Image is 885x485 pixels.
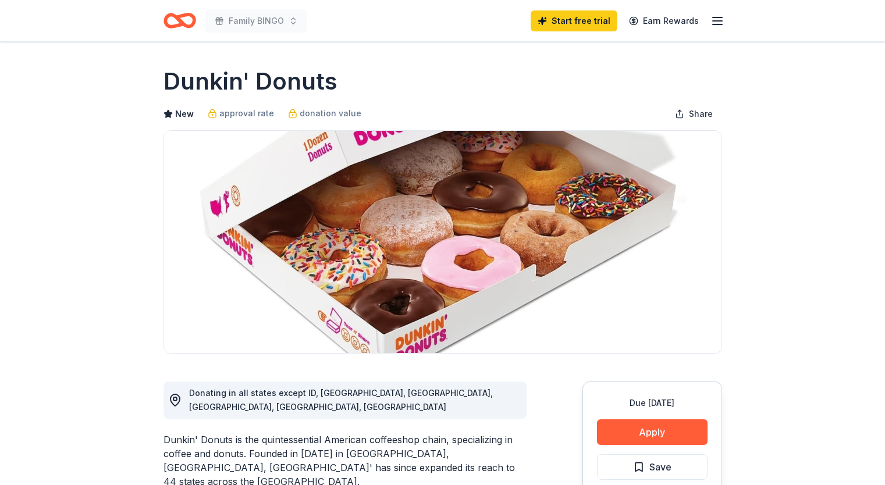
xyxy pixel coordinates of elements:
[288,106,361,120] a: donation value
[622,10,706,31] a: Earn Rewards
[597,454,708,480] button: Save
[597,419,708,445] button: Apply
[208,106,274,120] a: approval rate
[205,9,307,33] button: Family BINGO
[175,107,194,121] span: New
[689,107,713,121] span: Share
[219,106,274,120] span: approval rate
[164,7,196,34] a: Home
[164,65,337,98] h1: Dunkin' Donuts
[531,10,617,31] a: Start free trial
[164,131,721,353] img: Image for Dunkin' Donuts
[229,14,284,28] span: Family BINGO
[300,106,361,120] span: donation value
[666,102,722,126] button: Share
[649,459,671,475] span: Save
[189,388,493,412] span: Donating in all states except ID, [GEOGRAPHIC_DATA], [GEOGRAPHIC_DATA], [GEOGRAPHIC_DATA], [GEOGR...
[597,396,708,410] div: Due [DATE]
